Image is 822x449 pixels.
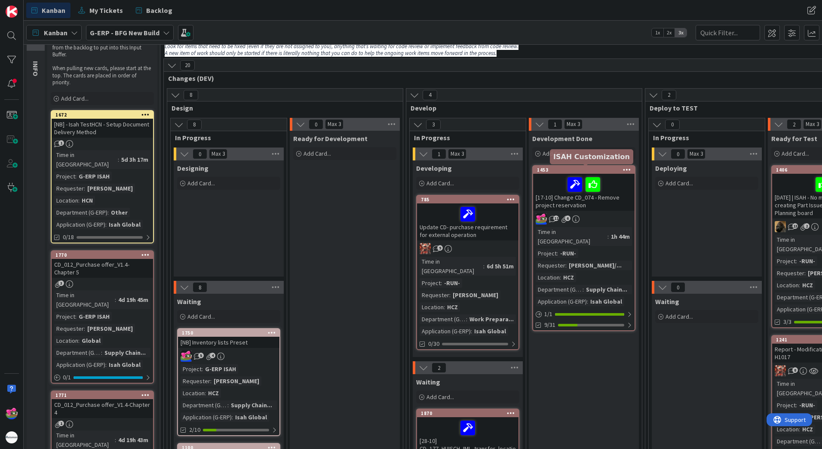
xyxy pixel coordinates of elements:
span: 3/3 [783,317,791,326]
span: 4 [210,353,215,358]
span: 5 [198,353,204,358]
span: : [202,364,203,374]
div: Isah Global [107,360,143,369]
span: Develop [411,104,631,112]
div: Time in [GEOGRAPHIC_DATA] [54,290,115,309]
div: 5d 3h 17m [119,155,150,164]
p: When pulling new cards, please start at the top. The cards are placed in order of priority. [52,65,152,86]
span: 0 / 1 [63,373,71,382]
div: 0/1 [52,372,153,383]
div: Requester [536,261,565,270]
span: Add Card... [426,179,454,187]
div: Location [775,280,799,290]
div: 1770 [52,251,153,259]
div: Requester [775,268,804,278]
span: 2/10 [189,425,200,434]
div: Location [54,336,78,345]
span: Ready for Test [771,134,817,143]
span: Developing [416,164,452,172]
h5: ISAH Customization [553,153,630,161]
div: JK [533,213,635,224]
span: : [796,400,797,410]
div: Application (G-ERP) [54,220,105,229]
span: In Progress [414,133,515,142]
div: 1770CD_012_Purchase offer_V1.4- Chapter 5 [52,251,153,278]
span: 8 [187,120,202,130]
div: 1750[NB] Inventory lists Preset [178,329,279,348]
a: Kanban [26,3,71,18]
span: 2 [787,119,801,129]
div: Max 3 [212,152,225,156]
span: 13 [792,223,798,229]
div: Department (G-ERP) [536,285,583,294]
span: : [799,280,800,290]
div: 1672 [55,112,153,118]
span: My Tickets [89,5,123,15]
span: Waiting [177,297,201,306]
span: : [444,302,445,312]
div: Project [420,278,441,288]
span: : [118,155,119,164]
div: 1672 [52,111,153,119]
div: [PERSON_NAME] [85,184,135,193]
span: Development Done [532,134,592,143]
span: 20 [180,60,195,71]
div: Max 3 [806,122,819,126]
span: : [441,278,442,288]
div: 1770 [55,252,153,258]
span: Add Card... [61,95,89,102]
div: Department (G-ERP) [775,437,822,446]
div: -RUN- [797,400,817,410]
img: Visit kanbanzone.com [6,6,18,18]
span: : [78,336,80,345]
span: Backlog [146,5,172,15]
span: : [796,256,797,266]
span: 0 [193,149,207,159]
span: 9 [437,245,443,251]
span: 1 [432,149,446,159]
img: avatar [6,431,18,443]
div: 785 [417,196,518,203]
div: CD_012_Purchase offer_V1.4- Chapter 5 [52,259,153,278]
div: HCZ [206,388,221,398]
div: Requester [775,412,804,422]
span: : [449,290,451,300]
div: G-ERP ISAH [77,172,112,181]
span: : [84,324,85,333]
div: [PERSON_NAME] [451,290,500,300]
div: 1672[NB] - Isah TestHCN - Setup Document Delivery Method [52,111,153,138]
div: Requester [54,184,84,193]
div: Location [181,388,205,398]
div: Department (G-ERP) [420,314,466,324]
div: Application (G-ERP) [181,412,232,422]
div: Max 3 [567,122,580,126]
a: Backlog [131,3,178,18]
a: My Tickets [73,3,128,18]
img: JK [420,243,431,254]
span: : [804,268,806,278]
div: Project [54,312,75,321]
span: : [75,172,77,181]
span: 8 [184,90,198,100]
span: Waiting [416,378,440,386]
span: : [804,412,806,422]
span: 3 [58,280,64,286]
span: 0 [309,119,323,129]
div: [PERSON_NAME] [85,324,135,333]
div: Project [54,172,75,181]
div: -RUN- [558,249,578,258]
div: 4d 19h 43m [116,435,150,445]
span: : [78,196,80,205]
div: JK [417,243,518,254]
span: 1 [58,140,64,146]
div: 6d 5h 51m [485,261,516,271]
img: JK [775,365,786,376]
span: : [105,220,107,229]
span: In Progress [653,133,754,142]
div: Isah Global [107,220,143,229]
span: Add Card... [543,150,570,157]
div: Isah Global [588,297,624,306]
span: 6 [565,215,570,221]
b: G-ERP - BFG New Build [90,28,159,37]
div: JK [178,351,279,362]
